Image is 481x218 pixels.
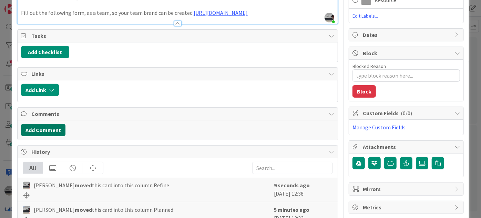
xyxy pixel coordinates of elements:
[31,148,325,156] span: History
[31,70,325,78] span: Links
[274,182,310,189] b: 9 seconds ago
[34,206,173,214] span: [PERSON_NAME] this card into this column Planned
[34,181,169,189] span: [PERSON_NAME] this card into this column Refine
[253,162,332,174] input: Search...
[23,206,30,214] img: jB
[31,110,325,118] span: Comments
[23,182,30,189] img: jB
[363,185,451,193] span: Mirrors
[23,162,43,174] div: All
[21,84,59,96] button: Add Link
[194,9,248,16] a: [URL][DOMAIN_NAME]
[352,124,406,131] a: Manage Custom Fields
[363,49,451,57] span: Block
[21,124,65,136] button: Add Comment
[363,143,451,151] span: Attachments
[21,9,334,17] p: Fill out the following form, as a team, so your team brand can be created:
[75,182,92,189] b: moved
[274,206,309,213] b: 5 minutes ago
[363,203,451,211] span: Metrics
[363,109,451,117] span: Custom Fields
[75,206,92,213] b: moved
[352,63,386,69] label: Blocked Reason
[274,181,332,198] div: [DATE] 12:38
[31,32,325,40] span: Tasks
[21,46,69,58] button: Add Checklist
[325,13,334,22] img: jIClQ55mJEe4la83176FWmfCkxn1SgSj.jpg
[349,12,463,19] span: Edit Labels...
[352,85,376,98] button: Block
[363,31,451,39] span: Dates
[401,110,412,117] span: ( 0/0 )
